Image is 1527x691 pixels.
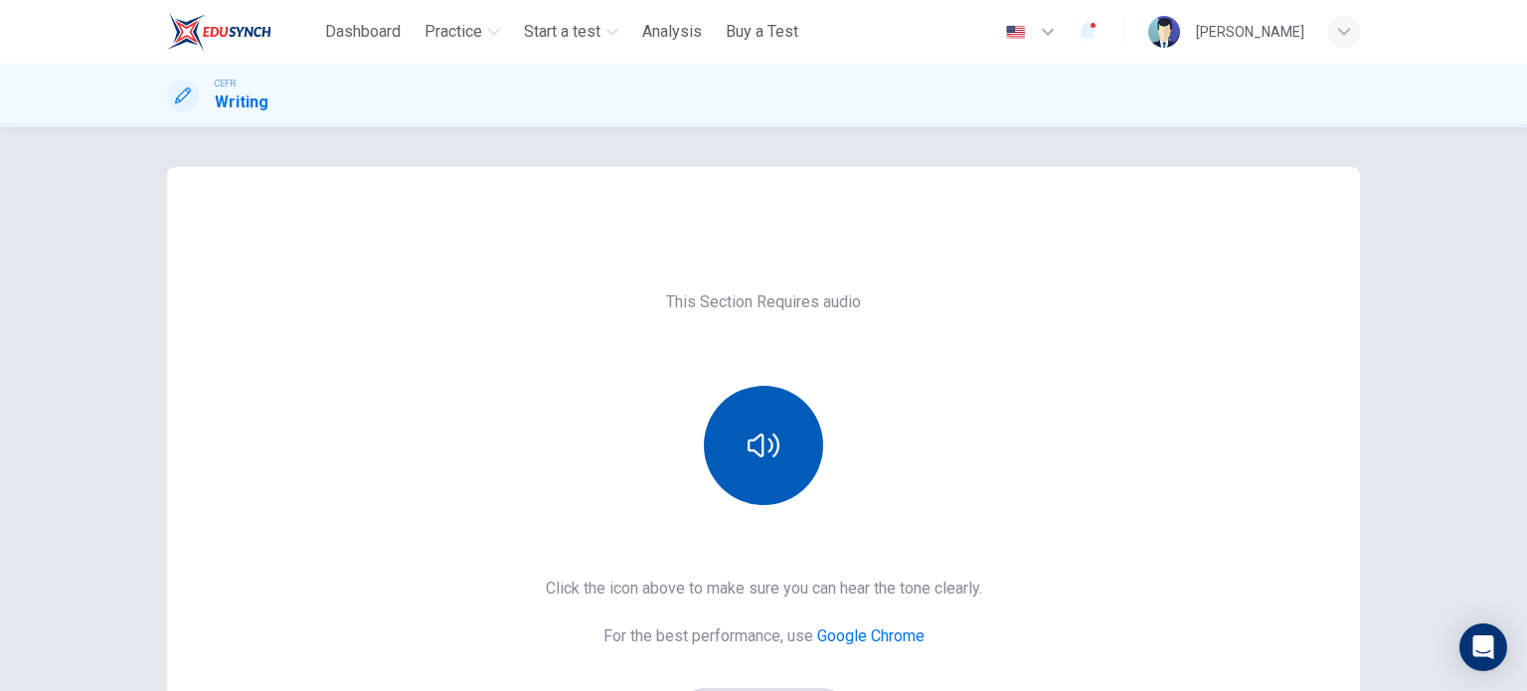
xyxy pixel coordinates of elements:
div: Open Intercom Messenger [1459,623,1507,671]
h1: Writing [215,90,268,114]
h6: For the best performance, use [603,624,925,648]
span: Analysis [642,20,702,44]
button: Buy a Test [718,14,806,50]
img: ELTC logo [167,12,271,52]
span: CEFR [215,77,236,90]
h6: This Section Requires audio [666,290,861,314]
button: Analysis [634,14,710,50]
img: Profile picture [1148,16,1180,48]
img: en [1003,25,1028,40]
span: Practice [424,20,482,44]
a: ELTC logo [167,12,317,52]
button: Start a test [516,14,626,50]
button: Practice [417,14,508,50]
button: Dashboard [317,14,409,50]
a: Google Chrome [817,626,925,645]
span: Buy a Test [726,20,798,44]
div: [PERSON_NAME] [1196,20,1304,44]
h6: Click the icon above to make sure you can hear the tone clearly. [546,577,982,601]
span: Start a test [524,20,600,44]
span: Dashboard [325,20,401,44]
